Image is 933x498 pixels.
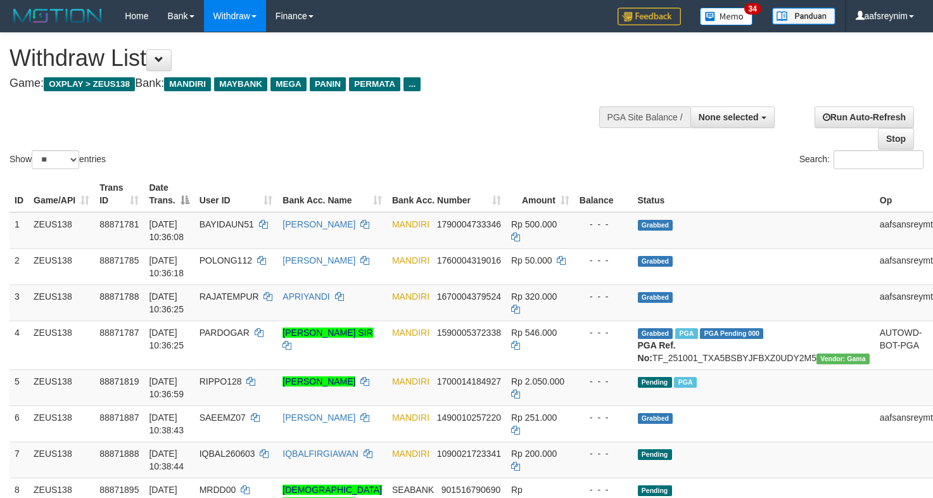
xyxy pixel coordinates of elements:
[437,449,501,459] span: Copy 1090021723341 to clipboard
[29,248,94,284] td: ZEUS138
[511,328,557,338] span: Rp 546.000
[200,412,246,423] span: SAEEMZ07
[149,449,184,471] span: [DATE] 10:38:44
[580,326,628,339] div: - - -
[29,405,94,442] td: ZEUS138
[437,376,501,386] span: Copy 1700014184927 to clipboard
[10,405,29,442] td: 6
[437,412,501,423] span: Copy 1490010257220 to clipboard
[511,219,557,229] span: Rp 500.000
[282,255,355,265] a: [PERSON_NAME]
[580,290,628,303] div: - - -
[44,77,135,91] span: OXPLAY > ZEUS138
[29,176,94,212] th: Game/API: activate to sort column ascending
[10,150,106,169] label: Show entries
[282,328,372,338] a: [PERSON_NAME] SIR
[878,128,914,150] a: Stop
[99,485,139,495] span: 88871895
[282,291,329,302] a: APRIYANDI
[392,328,429,338] span: MANDIRI
[32,150,79,169] select: Showentries
[10,176,29,212] th: ID
[10,284,29,321] td: 3
[29,369,94,405] td: ZEUS138
[580,254,628,267] div: - - -
[506,176,574,212] th: Amount: activate to sort column ascending
[99,291,139,302] span: 88871788
[511,255,552,265] span: Rp 50.000
[675,328,697,339] span: Marked by aafsolysreylen
[99,255,139,265] span: 88871785
[392,449,429,459] span: MANDIRI
[674,377,696,388] span: Marked by aafsolysreylen
[772,8,835,25] img: panduan.png
[149,376,184,399] span: [DATE] 10:36:59
[200,328,250,338] span: PARDOGAR
[633,176,875,212] th: Status
[387,176,506,212] th: Bank Acc. Number: activate to sort column ascending
[618,8,681,25] img: Feedback.jpg
[638,220,673,231] span: Grabbed
[834,150,923,169] input: Search:
[10,6,106,25] img: MOTION_logo.png
[200,219,254,229] span: BAYIDAUN51
[437,291,501,302] span: Copy 1670004379524 to clipboard
[270,77,307,91] span: MEGA
[815,106,914,128] a: Run Auto-Refresh
[638,292,673,303] span: Grabbed
[29,321,94,369] td: ZEUS138
[638,256,673,267] span: Grabbed
[194,176,278,212] th: User ID: activate to sort column ascending
[10,369,29,405] td: 5
[200,485,236,495] span: MRDD00
[638,377,672,388] span: Pending
[10,248,29,284] td: 2
[437,219,501,229] span: Copy 1790004733346 to clipboard
[10,46,609,71] h1: Withdraw List
[99,219,139,229] span: 88871781
[10,77,609,90] h4: Game: Bank:
[580,411,628,424] div: - - -
[214,77,267,91] span: MAYBANK
[580,483,628,496] div: - - -
[282,412,355,423] a: [PERSON_NAME]
[441,485,500,495] span: Copy 901516790690 to clipboard
[699,112,759,122] span: None selected
[574,176,633,212] th: Balance
[99,376,139,386] span: 88871819
[437,328,501,338] span: Copy 1590005372338 to clipboard
[580,218,628,231] div: - - -
[10,442,29,478] td: 7
[392,255,429,265] span: MANDIRI
[511,412,557,423] span: Rp 251.000
[580,447,628,460] div: - - -
[200,291,259,302] span: RAJATEMPUR
[599,106,690,128] div: PGA Site Balance /
[149,328,184,350] span: [DATE] 10:36:25
[392,291,429,302] span: MANDIRI
[403,77,421,91] span: ...
[310,77,346,91] span: PANIN
[200,255,252,265] span: POLONG112
[99,449,139,459] span: 88871888
[29,212,94,249] td: ZEUS138
[700,8,753,25] img: Button%20Memo.svg
[144,176,194,212] th: Date Trans.: activate to sort column descending
[437,255,501,265] span: Copy 1760004319016 to clipboard
[29,284,94,321] td: ZEUS138
[94,176,144,212] th: Trans ID: activate to sort column ascending
[744,3,761,15] span: 34
[282,449,359,459] a: IQBALFIRGIAWAN
[799,150,923,169] label: Search:
[29,442,94,478] td: ZEUS138
[349,77,400,91] span: PERMATA
[149,412,184,435] span: [DATE] 10:38:43
[10,212,29,249] td: 1
[816,354,870,364] span: Vendor URL: https://trx31.1velocity.biz
[700,328,763,339] span: PGA Pending
[638,340,676,363] b: PGA Ref. No:
[200,449,255,459] span: IQBAL260603
[392,485,434,495] span: SEABANK
[511,376,564,386] span: Rp 2.050.000
[282,376,355,386] a: [PERSON_NAME]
